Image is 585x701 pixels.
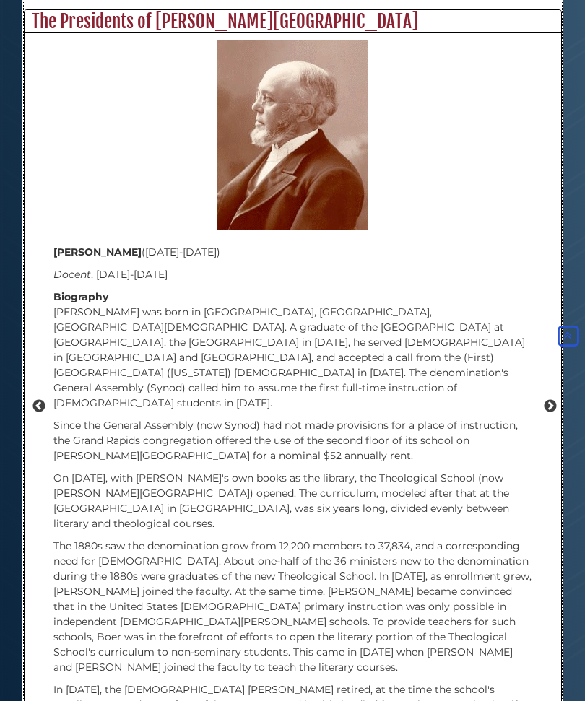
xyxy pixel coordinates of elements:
[53,419,532,464] p: Since the General Assembly (now Synod) had not made provisions for a place of instruction, the Gr...
[53,269,91,282] em: Docent
[53,290,532,412] p: [PERSON_NAME] was born in [GEOGRAPHIC_DATA], [GEOGRAPHIC_DATA], [GEOGRAPHIC_DATA][DEMOGRAPHIC_DAT...
[32,400,46,414] button: Previous
[53,471,532,532] p: On [DATE], with [PERSON_NAME]'s own books as the library, the Theological School (now [PERSON_NAM...
[53,268,532,283] p: , [DATE]-[DATE]
[53,539,532,676] p: The 1880s saw the denomination grow from 12,200 members to 37,834, and a corresponding need for [...
[25,11,561,34] h2: The Presidents of [PERSON_NAME][GEOGRAPHIC_DATA]
[53,245,532,261] p: ([DATE]-[DATE])
[53,291,108,304] strong: Biography
[555,330,581,343] a: Back to Top
[543,400,558,414] button: Next
[53,246,142,259] strong: [PERSON_NAME]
